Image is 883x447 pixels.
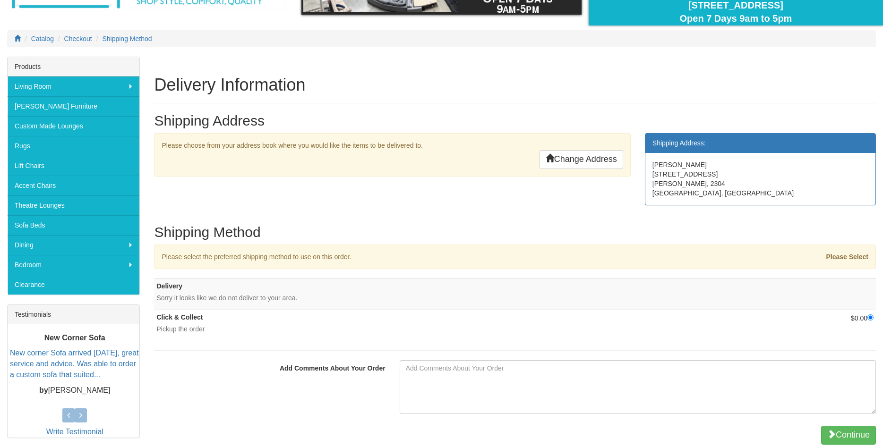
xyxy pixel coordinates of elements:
[44,334,105,342] b: New Corner Sofa
[156,324,759,334] div: Pickup the order
[540,150,623,169] a: Change Address
[8,305,139,324] div: Testimonials
[8,57,139,76] div: Products
[154,224,876,240] h2: Shipping Method
[8,215,139,235] a: Sofa Beds
[64,35,92,42] a: Checkout
[8,195,139,215] a: Theatre Lounges
[8,76,139,96] a: Living Room
[39,386,48,394] b: by
[10,349,139,379] a: New corner Sofa arrived [DATE], great service and advice. Was able to order a custom sofa that su...
[154,252,635,261] div: Please select the preferred shipping method to use on this order.
[46,428,103,436] a: Write Testimonial
[154,113,876,128] h2: Shipping Address
[8,235,139,255] a: Dining
[8,96,139,116] a: [PERSON_NAME] Furniture
[8,255,139,275] a: Bedroom
[147,360,392,373] label: Add Comments About Your Order
[154,133,630,177] div: Please choose from your address book where you would like the items to be delivered to.
[762,310,876,341] td: $0.00
[10,385,139,396] p: [PERSON_NAME]
[826,253,868,261] strong: Please Select
[8,116,139,136] a: Custom Made Lounges
[154,76,876,94] h1: Delivery Information
[31,35,54,42] a: Catalog
[645,134,875,153] div: Shipping Address:
[156,313,203,321] strong: Click & Collect
[156,293,759,303] div: Sorry it looks like we do not deliver to your area.
[156,282,182,290] strong: Delivery
[102,35,152,42] a: Shipping Method
[645,153,875,205] div: [PERSON_NAME] [STREET_ADDRESS] [PERSON_NAME], 2304 [GEOGRAPHIC_DATA], [GEOGRAPHIC_DATA]
[8,156,139,176] a: Lift Chairs
[8,176,139,195] a: Accent Chairs
[8,275,139,295] a: Clearance
[8,136,139,156] a: Rugs
[821,426,876,445] button: Continue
